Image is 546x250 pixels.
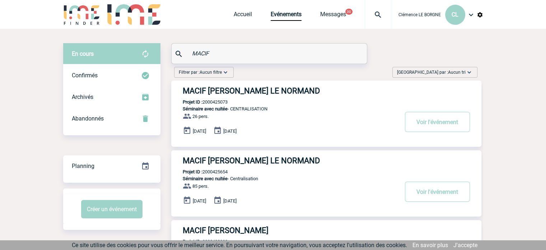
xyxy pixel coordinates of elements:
button: Créer un événement [81,200,143,218]
button: Voir l'événement [405,112,470,132]
span: Planning [72,163,94,169]
input: Rechercher un événement par son nom [190,48,350,59]
span: Clémence LE BORGNE [398,12,441,17]
a: Messages [320,11,346,21]
span: En cours [72,50,94,57]
span: Archivés [72,94,93,100]
p: 2000425654 [171,169,228,174]
span: Abandonnés [72,115,104,122]
span: Aucun filtre [200,70,222,75]
span: Séminaire avec nuitée [183,106,228,112]
span: CL [452,11,458,18]
span: [DATE] [223,128,237,134]
b: Projet ID : [183,99,202,105]
span: [GEOGRAPHIC_DATA] par : [397,69,466,76]
p: 2000422888 [171,239,228,244]
a: MACIF [PERSON_NAME] LE NORMAND [171,86,481,95]
span: Aucun tri [448,70,466,75]
h3: MACIF [PERSON_NAME] LE NORMAND [183,156,398,165]
span: Séminaire avec nuitée [183,176,228,181]
span: Ce site utilise des cookies pour vous offrir le meilleur service. En poursuivant votre navigation... [72,242,407,249]
h3: MACIF [PERSON_NAME] LE NORMAND [183,86,398,95]
span: [DATE] [193,128,206,134]
a: En savoir plus [412,242,448,249]
span: Filtrer par : [179,69,222,76]
img: baseline_expand_more_white_24dp-b.png [222,69,229,76]
a: MACIF [PERSON_NAME] [171,226,481,235]
a: Accueil [234,11,252,21]
img: baseline_expand_more_white_24dp-b.png [466,69,473,76]
div: Retrouvez ici tous vos événements organisés par date et état d'avancement [63,155,160,177]
a: Evénements [271,11,302,21]
p: 2000425073 [171,99,228,105]
span: 26 pers. [192,114,209,119]
div: Retrouvez ici tous vos évènements avant confirmation [63,43,160,65]
div: Retrouvez ici tous vos événements annulés [63,108,160,129]
b: Projet ID : [183,239,202,244]
span: 85 pers. [192,183,209,189]
div: Retrouvez ici tous les événements que vous avez décidé d'archiver [63,86,160,108]
span: [DATE] [223,198,237,204]
b: Projet ID : [183,169,202,174]
span: [DATE] [193,198,206,204]
p: - CENTRALISATION [171,106,398,112]
span: Confirmés [72,72,98,79]
p: - Centralisation [171,176,398,181]
button: 30 [345,9,353,15]
img: IME-Finder [63,4,101,25]
a: J'accepte [453,242,477,249]
a: Planning [63,155,160,176]
a: MACIF [PERSON_NAME] LE NORMAND [171,156,481,165]
h3: MACIF [PERSON_NAME] [183,226,398,235]
button: Voir l'événement [405,182,470,202]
